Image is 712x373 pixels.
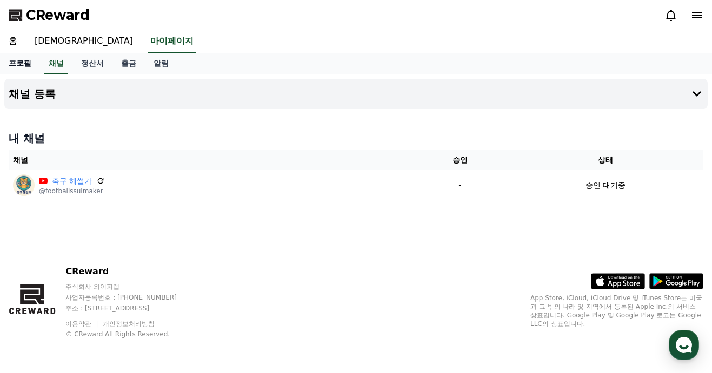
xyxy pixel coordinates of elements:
a: 설정 [139,283,208,310]
a: 알림 [145,53,177,74]
th: 승인 [412,150,508,170]
a: 정산서 [72,53,112,74]
a: 채널 [44,53,68,74]
span: 대화 [99,300,112,309]
a: 출금 [112,53,145,74]
a: 개인정보처리방침 [103,320,155,328]
span: 설정 [167,300,180,308]
th: 상태 [508,150,703,170]
p: 주식회사 와이피랩 [65,282,197,291]
img: 축구 해썰가 [13,174,35,196]
p: © CReward All Rights Reserved. [65,330,197,338]
a: 축구 해썰가 [52,175,92,187]
a: CReward [9,6,90,24]
a: 홈 [3,283,71,310]
p: App Store, iCloud, iCloud Drive 및 iTunes Store는 미국과 그 밖의 나라 및 지역에서 등록된 Apple Inc.의 서비스 상표입니다. Goo... [530,294,703,328]
a: [DEMOGRAPHIC_DATA] [26,30,142,53]
th: 채널 [9,150,412,170]
span: 홈 [34,300,41,308]
h4: 내 채널 [9,131,703,146]
p: @footballssulmaker [39,187,105,195]
button: 채널 등록 [4,79,708,109]
h4: 채널 등록 [9,88,56,100]
p: 승인 대기중 [585,180,626,191]
p: 사업자등록번호 : [PHONE_NUMBER] [65,293,197,302]
a: 대화 [71,283,139,310]
p: 주소 : [STREET_ADDRESS] [65,304,197,313]
p: CReward [65,265,197,278]
a: 마이페이지 [148,30,196,53]
p: - [417,180,503,191]
a: 이용약관 [65,320,99,328]
span: CReward [26,6,90,24]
